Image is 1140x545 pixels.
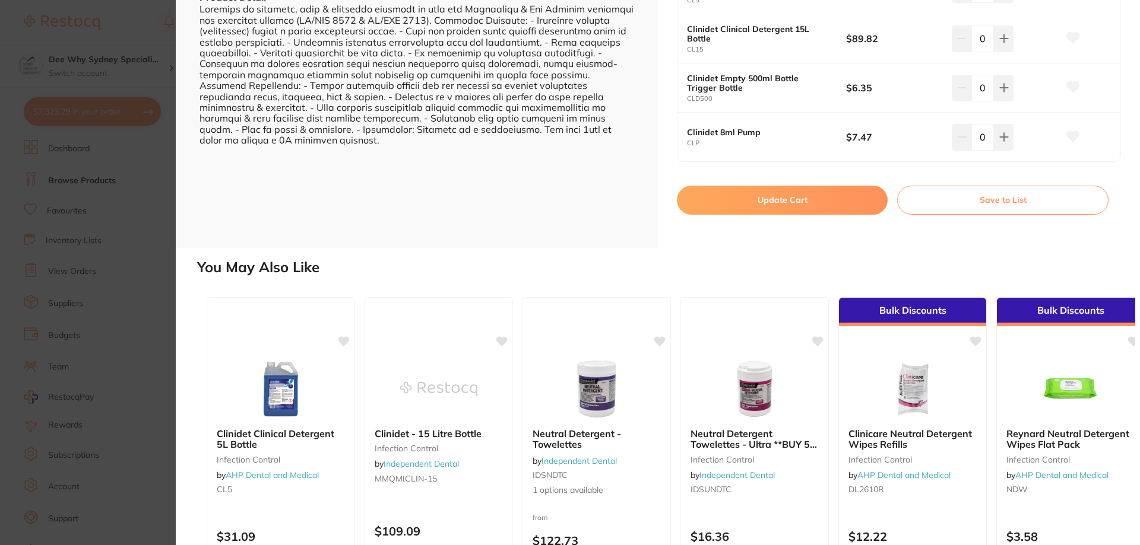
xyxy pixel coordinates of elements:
[848,485,977,494] small: DL2610R
[691,428,819,450] b: Neutral Detergent Towelettes - Ultra **BUY 5 GET 1 FREE**
[691,455,819,464] small: infection control
[687,128,830,137] b: Clinidet 8ml Pump
[846,130,942,144] b: $7.47
[897,186,1109,214] button: Save to List
[1006,455,1135,464] small: infection control
[375,474,503,483] small: MMQMICLIN-15
[217,428,345,450] b: Clinidet Clinical Detergent 5L Bottle
[699,470,775,480] a: Independent Dental
[874,359,951,419] img: Clinicare Neutral Detergent Wipes Refills
[197,259,1135,276] h2: You May Also Like
[375,444,503,453] small: infection control
[375,524,503,538] p: $109.09
[848,530,977,543] p: $12.22
[242,359,319,419] img: Clinidet Clinical Detergent 5L Bottle
[533,513,548,522] span: from
[217,455,345,464] small: infection control
[199,4,634,145] div: Loremips do sitametc, adip & elitseddo eiusmodt in utla etd Magnaaliqu & Eni Adminim veniamqui no...
[1006,530,1135,543] p: $3.58
[687,24,830,43] b: Clinidet Clinical Detergent 15L Bottle
[857,470,951,480] a: AHP Dental and Medical
[848,455,977,464] small: infection control
[533,455,617,466] span: by
[848,428,977,450] b: Clinicare Neutral Detergent Wipes Refills
[691,530,819,543] p: $16.36
[558,359,635,419] img: Neutral Detergent - Towelettes
[1032,359,1109,419] img: Reynard Neutral Detergent Wipes Flat Pack
[716,359,793,419] img: Neutral Detergent Towelettes - Ultra **BUY 5 GET 1 FREE**
[400,359,477,419] img: Clinidet - 15 Litre Bottle
[533,428,661,450] b: Neutral Detergent - Towelettes
[839,298,986,326] div: Bulk Discounts
[217,530,345,543] p: $31.09
[1006,485,1135,494] small: NDW
[687,46,846,53] small: CL15
[687,74,830,93] b: Clinidet Empty 500ml Bottle Trigger Bottle
[691,470,775,480] span: by
[384,458,459,469] a: Independent Dental
[375,458,459,469] span: by
[1015,470,1109,480] a: AHP Dental and Medical
[691,485,819,494] small: IDSUNDTC
[533,485,661,496] span: 1 options available
[375,428,503,439] b: Clinidet - 15 Litre Bottle
[541,455,617,466] a: Independent Dental
[687,139,846,147] small: CLP
[846,32,942,45] b: $89.82
[848,470,951,480] span: by
[226,470,319,480] a: AHP Dental and Medical
[687,95,846,103] small: CLD500
[846,81,942,94] b: $6.35
[217,485,345,494] small: CL5
[1006,428,1135,450] b: Reynard Neutral Detergent Wipes Flat Pack
[1006,470,1109,480] span: by
[217,470,319,480] span: by
[533,470,661,480] small: IDSNDTC
[677,186,888,214] button: Update Cart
